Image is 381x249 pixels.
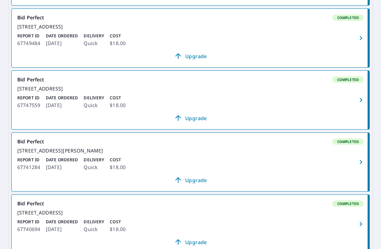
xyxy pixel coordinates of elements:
[17,101,40,110] p: 67747559
[12,133,369,191] a: Bid PerfectCompleted[STREET_ADDRESS][PERSON_NAME]Report ID67741284Date Ordered[DATE]DeliveryQuick...
[17,14,364,21] div: Bid Perfect
[333,139,363,144] span: Completed
[84,39,104,48] p: Quick
[17,157,40,163] p: Report ID
[17,50,364,62] a: Upgrade
[17,24,364,30] div: [STREET_ADDRESS]
[84,219,104,225] p: Delivery
[84,101,104,110] p: Quick
[17,33,40,39] p: Report ID
[84,163,104,172] p: Quick
[46,163,78,172] p: [DATE]
[110,33,126,39] p: Cost
[84,95,104,101] p: Delivery
[84,33,104,39] p: Delivery
[110,219,126,225] p: Cost
[84,157,104,163] p: Delivery
[46,219,78,225] p: Date Ordered
[17,163,40,172] p: 67741284
[46,101,78,110] p: [DATE]
[17,76,364,83] div: Bid Perfect
[46,95,78,101] p: Date Ordered
[17,225,40,234] p: 67740694
[46,33,78,39] p: Date Ordered
[22,114,359,122] span: Upgrade
[17,174,364,186] a: Upgrade
[46,39,78,48] p: [DATE]
[17,200,364,207] div: Bid Perfect
[17,236,364,248] a: Upgrade
[22,176,359,184] span: Upgrade
[333,77,363,82] span: Completed
[17,112,364,124] a: Upgrade
[46,225,78,234] p: [DATE]
[110,225,126,234] p: $18.00
[110,101,126,110] p: $18.00
[22,238,359,246] span: Upgrade
[17,95,40,101] p: Report ID
[110,95,126,101] p: Cost
[17,210,364,216] div: [STREET_ADDRESS]
[17,138,364,145] div: Bid Perfect
[333,15,363,20] span: Completed
[12,9,369,67] a: Bid PerfectCompleted[STREET_ADDRESS]Report ID67749484Date Ordered[DATE]DeliveryQuickCost$18.00Upg...
[110,163,126,172] p: $18.00
[12,71,369,129] a: Bid PerfectCompleted[STREET_ADDRESS]Report ID67747559Date Ordered[DATE]DeliveryQuickCost$18.00Upg...
[84,225,104,234] p: Quick
[17,86,364,92] div: [STREET_ADDRESS]
[110,157,126,163] p: Cost
[333,201,363,206] span: Completed
[46,157,78,163] p: Date Ordered
[17,219,40,225] p: Report ID
[17,39,40,48] p: 67749484
[110,39,126,48] p: $18.00
[22,52,359,60] span: Upgrade
[17,148,364,154] div: [STREET_ADDRESS][PERSON_NAME]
